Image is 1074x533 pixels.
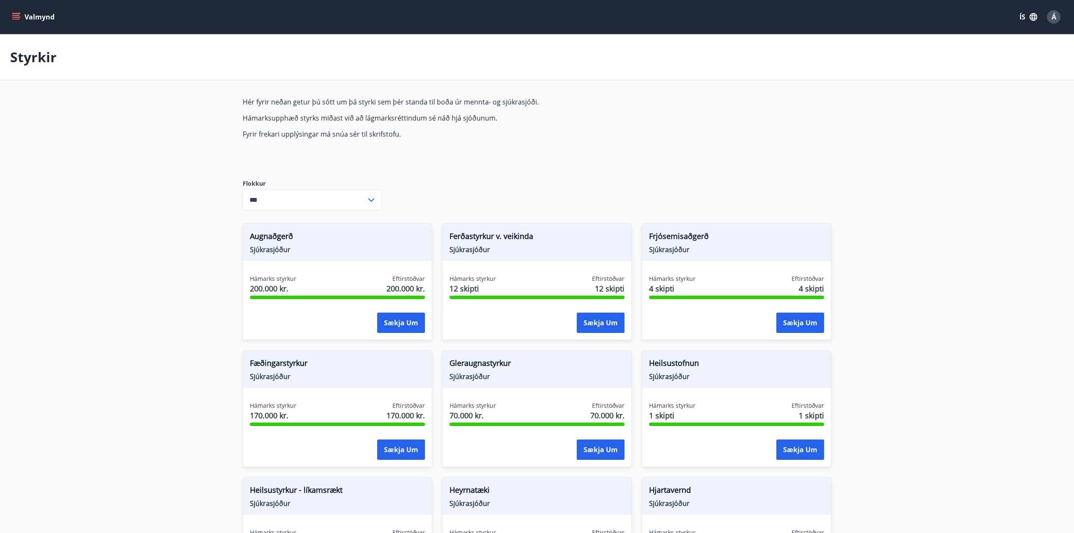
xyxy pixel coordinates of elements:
span: Hámarks styrkur [649,275,696,283]
span: Hámarks styrkur [449,275,496,283]
span: Á [1052,12,1056,22]
span: Hámarks styrkur [449,401,496,410]
span: Sjúkrasjóður [250,499,425,508]
span: Fæðingarstyrkur [250,357,425,372]
span: Eftirstöðvar [592,275,625,283]
span: 200.000 kr. [386,283,425,294]
span: Sjúkrasjóður [449,499,625,508]
span: 4 skipti [649,283,696,294]
span: 4 skipti [799,283,824,294]
span: Eftirstöðvar [592,401,625,410]
span: Heilsustyrkur - líkamsrækt [250,484,425,499]
button: Sækja um [377,313,425,333]
span: Sjúkrasjóður [449,372,625,381]
span: Sjúkrasjóður [649,372,824,381]
span: Hámarks styrkur [250,275,296,283]
span: Eftirstöðvar [792,401,824,410]
span: 70.000 kr. [449,410,496,421]
span: Ferðastyrkur v. veikinda [449,231,625,245]
span: Sjúkrasjóður [449,245,625,254]
span: Sjúkrasjóður [649,499,824,508]
p: Hér fyrir neðan getur þú sótt um þá styrki sem þér standa til boða úr mennta- og sjúkrasjóði. [243,97,642,107]
span: 1 skipti [799,410,824,421]
span: Eftirstöðvar [792,275,824,283]
span: Hámarks styrkur [250,401,296,410]
span: Hjartavernd [649,484,824,499]
button: Sækja um [377,440,425,460]
p: Hámarksupphæð styrks miðast við að lágmarksréttindum sé náð hjá sjóðunum. [243,113,642,123]
button: Sækja um [577,313,625,333]
button: menu [10,9,58,25]
span: Hámarks styrkur [649,401,696,410]
span: 1 skipti [649,410,696,421]
button: Sækja um [577,440,625,460]
span: Sjúkrasjóður [250,372,425,381]
span: Eftirstöðvar [392,275,425,283]
span: 12 skipti [595,283,625,294]
span: 170.000 kr. [386,410,425,421]
span: Gleraugnastyrkur [449,357,625,372]
span: Augnaðgerð [250,231,425,245]
span: Heilsustofnun [649,357,824,372]
button: Á [1044,7,1064,27]
span: Eftirstöðvar [392,401,425,410]
span: Sjúkrasjóður [250,245,425,254]
button: Sækja um [776,313,824,333]
span: 200.000 kr. [250,283,296,294]
span: Heyrnatæki [449,484,625,499]
p: Styrkir [10,48,57,66]
button: Sækja um [776,440,824,460]
button: ÍS [1015,9,1042,25]
span: Sjúkrasjóður [649,245,824,254]
span: 170.000 kr. [250,410,296,421]
span: 70.000 kr. [590,410,625,421]
span: 12 skipti [449,283,496,294]
span: Frjósemisaðgerð [649,231,824,245]
p: Fyrir frekari upplýsingar má snúa sér til skrifstofu. [243,129,642,139]
label: Flokkur [243,179,382,188]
